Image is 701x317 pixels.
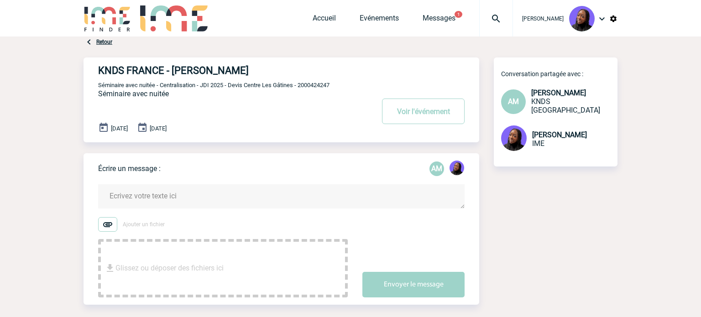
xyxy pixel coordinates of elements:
span: [PERSON_NAME] [531,88,586,97]
img: 131349-0.png [569,6,595,31]
img: 131349-0.png [450,161,464,175]
button: 1 [455,11,462,18]
span: [DATE] [150,125,167,132]
img: IME-Finder [84,5,131,31]
button: Voir l'événement [382,99,465,124]
span: [PERSON_NAME] [522,16,564,22]
img: file_download.svg [105,263,115,274]
span: Séminaire avec nuitée [98,89,169,98]
p: AM [429,161,444,176]
span: [DATE] [111,125,128,132]
span: KNDS [GEOGRAPHIC_DATA] [531,97,600,114]
a: Retour [96,39,112,45]
span: [PERSON_NAME] [532,130,587,139]
h4: KNDS FRANCE - [PERSON_NAME] [98,65,347,76]
a: Accueil [313,14,336,26]
p: Écrire un message : [98,164,161,173]
span: AM [508,97,519,106]
div: Aurélie MORO [429,161,444,176]
a: Messages [423,14,455,26]
button: Envoyer le message [362,272,465,297]
span: Séminaire avec nuitée - Centralisation - JDI 2025 - Devis Centre Les Gâtines - 2000424247 [98,82,330,88]
div: Tabaski THIAM [450,161,464,177]
img: 131349-0.png [501,125,527,151]
span: Glissez ou déposer des fichiers ici [115,245,224,291]
span: Ajouter un fichier [123,221,165,228]
p: Conversation partagée avec : [501,70,617,78]
a: Evénements [360,14,399,26]
span: IME [532,139,544,148]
